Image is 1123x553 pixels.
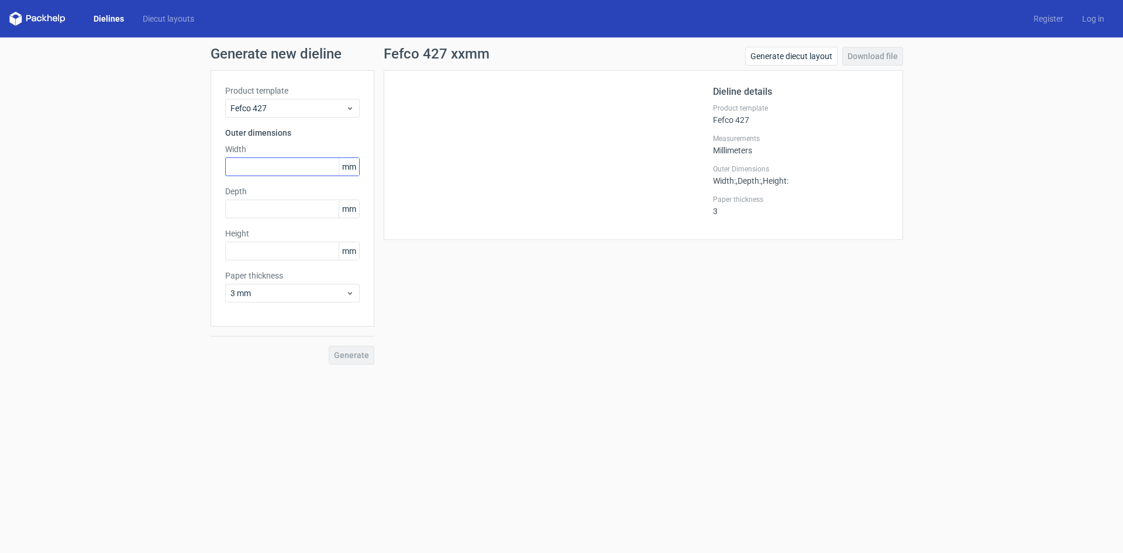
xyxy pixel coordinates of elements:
a: Register [1024,13,1073,25]
label: Product template [713,104,888,113]
span: , Depth : [736,176,761,186]
a: Diecut layouts [133,13,204,25]
label: Width [225,143,360,155]
label: Measurements [713,134,888,143]
span: mm [339,200,359,218]
a: Log in [1073,13,1114,25]
div: Millimeters [713,134,888,155]
a: Dielines [84,13,133,25]
h1: Generate new dieline [211,47,912,61]
h1: Fefco 427 xxmm [384,47,490,61]
span: mm [339,158,359,176]
label: Product template [225,85,360,97]
div: Fefco 427 [713,104,888,125]
span: Width : [713,176,736,186]
label: Depth [225,186,360,197]
h3: Outer dimensions [225,127,360,139]
label: Paper thickness [713,195,888,204]
span: mm [339,242,359,260]
label: Outer Dimensions [713,164,888,174]
span: , Height : [761,176,788,186]
label: Height [225,228,360,239]
span: 3 mm [230,287,346,299]
span: Fefco 427 [230,102,346,114]
a: Generate diecut layout [745,47,838,66]
label: Paper thickness [225,270,360,281]
div: 3 [713,195,888,216]
h2: Dieline details [713,85,888,99]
